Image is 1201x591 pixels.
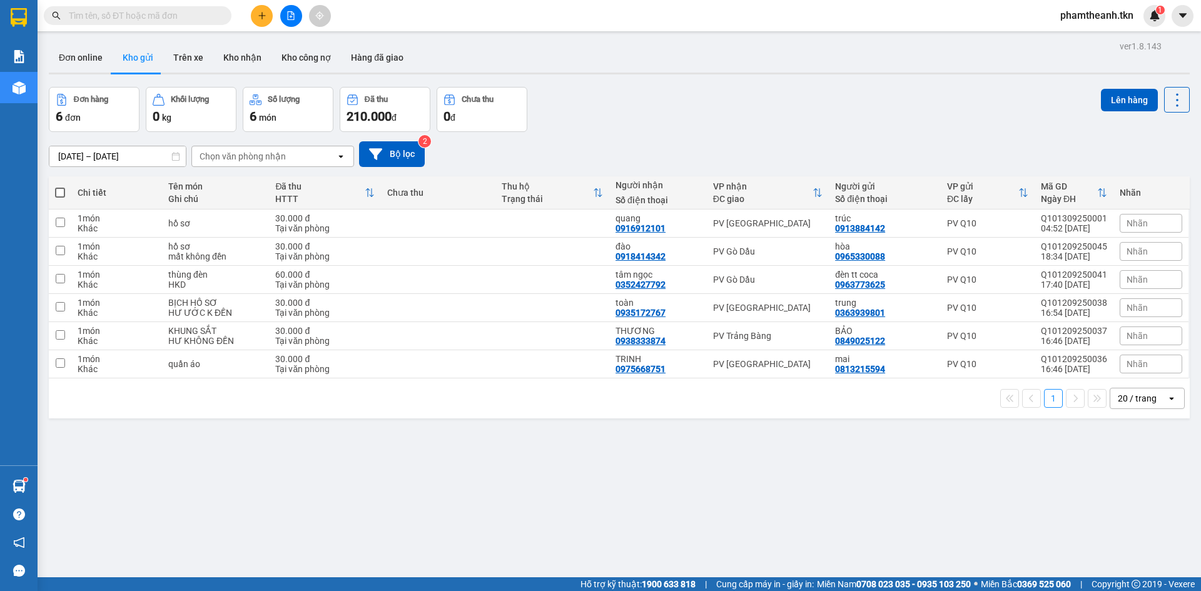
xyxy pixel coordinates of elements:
div: 0352427792 [616,280,666,290]
div: PV Trảng Bàng [713,331,823,341]
div: Nhãn [1120,188,1182,198]
div: Tên món [168,181,263,191]
sup: 1 [1156,6,1165,14]
div: Tại văn phòng [275,364,375,374]
div: Người nhận [616,180,701,190]
div: HKD [168,280,263,290]
button: Khối lượng0kg [146,87,236,132]
span: 0 [443,109,450,124]
span: notification [13,537,25,548]
div: PV [GEOGRAPHIC_DATA] [713,218,823,228]
div: quang [616,213,701,223]
button: Lên hàng [1101,89,1158,111]
div: đào [616,241,701,251]
div: 0965330088 [835,251,885,261]
div: 04:52 [DATE] [1041,223,1107,233]
span: plus [258,11,266,20]
div: BỊCH HỒ SƠ [168,298,263,308]
button: Kho gửi [113,43,163,73]
div: 0813215594 [835,364,885,374]
div: 0916912101 [616,223,666,233]
button: 1 [1044,389,1063,408]
div: Khác [78,251,156,261]
strong: 0708 023 035 - 0935 103 250 [856,579,971,589]
button: aim [309,5,331,27]
div: THƯƠNG [616,326,701,336]
span: Nhãn [1127,331,1148,341]
span: món [259,113,276,123]
div: 30.000 đ [275,326,375,336]
span: aim [315,11,324,20]
div: 0918414342 [616,251,666,261]
div: PV [GEOGRAPHIC_DATA] [713,359,823,369]
span: đơn [65,113,81,123]
div: 0363939801 [835,308,885,318]
div: Thu hộ [502,181,593,191]
div: Chi tiết [78,188,156,198]
div: Trạng thái [502,194,593,204]
span: Miền Bắc [981,577,1071,591]
div: Khác [78,280,156,290]
div: PV Q10 [947,303,1028,313]
div: tâm ngọc [616,270,701,280]
img: warehouse-icon [13,81,26,94]
strong: 0369 525 060 [1017,579,1071,589]
div: PV Gò Dầu [713,275,823,285]
div: Khác [78,336,156,346]
div: 0935172767 [616,308,666,318]
button: Chưa thu0đ [437,87,527,132]
span: 6 [250,109,256,124]
svg: open [1167,393,1177,403]
span: Nhãn [1127,303,1148,313]
div: 30.000 đ [275,213,375,223]
div: hồ sơ [168,218,263,228]
div: ver 1.8.143 [1120,39,1162,53]
div: 16:46 [DATE] [1041,364,1107,374]
span: 0 [153,109,160,124]
div: VP nhận [713,181,813,191]
span: Nhãn [1127,218,1148,228]
button: Đơn online [49,43,113,73]
div: quần áo [168,359,263,369]
div: đèn tt coca [835,270,935,280]
div: Tại văn phòng [275,223,375,233]
div: 0963773625 [835,280,885,290]
div: 18:34 [DATE] [1041,251,1107,261]
div: PV [GEOGRAPHIC_DATA] [713,303,823,313]
span: 210.000 [347,109,392,124]
div: Khác [78,223,156,233]
div: Q101209250038 [1041,298,1107,308]
div: trung [835,298,935,308]
div: 1 món [78,213,156,223]
div: Khối lượng [171,95,209,104]
button: Kho công nợ [271,43,341,73]
div: HTTT [275,194,365,204]
div: KHUNG SẮT [168,326,263,336]
div: Người gửi [835,181,935,191]
div: Đơn hàng [74,95,108,104]
div: PV Q10 [947,218,1028,228]
div: Ghi chú [168,194,263,204]
div: 20 / trang [1118,392,1157,405]
span: 1 [1158,6,1162,14]
div: Mã GD [1041,181,1097,191]
span: ⚪️ [974,582,978,587]
span: phamtheanh.tkn [1050,8,1143,23]
span: Hỗ trợ kỹ thuật: [580,577,696,591]
button: Kho nhận [213,43,271,73]
div: Chưa thu [462,95,494,104]
div: thùng đèn [168,270,263,280]
div: Chưa thu [387,188,489,198]
div: PV Q10 [947,246,1028,256]
button: Số lượng6món [243,87,333,132]
span: Nhãn [1127,275,1148,285]
th: Toggle SortBy [269,176,381,210]
button: Bộ lọc [359,141,425,167]
div: mất không đền [168,251,263,261]
div: PV Gò Dầu [713,246,823,256]
input: Select a date range. [49,146,186,166]
button: Hàng đã giao [341,43,413,73]
div: Q101209250037 [1041,326,1107,336]
div: Chọn văn phòng nhận [200,150,286,163]
button: caret-down [1172,5,1193,27]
